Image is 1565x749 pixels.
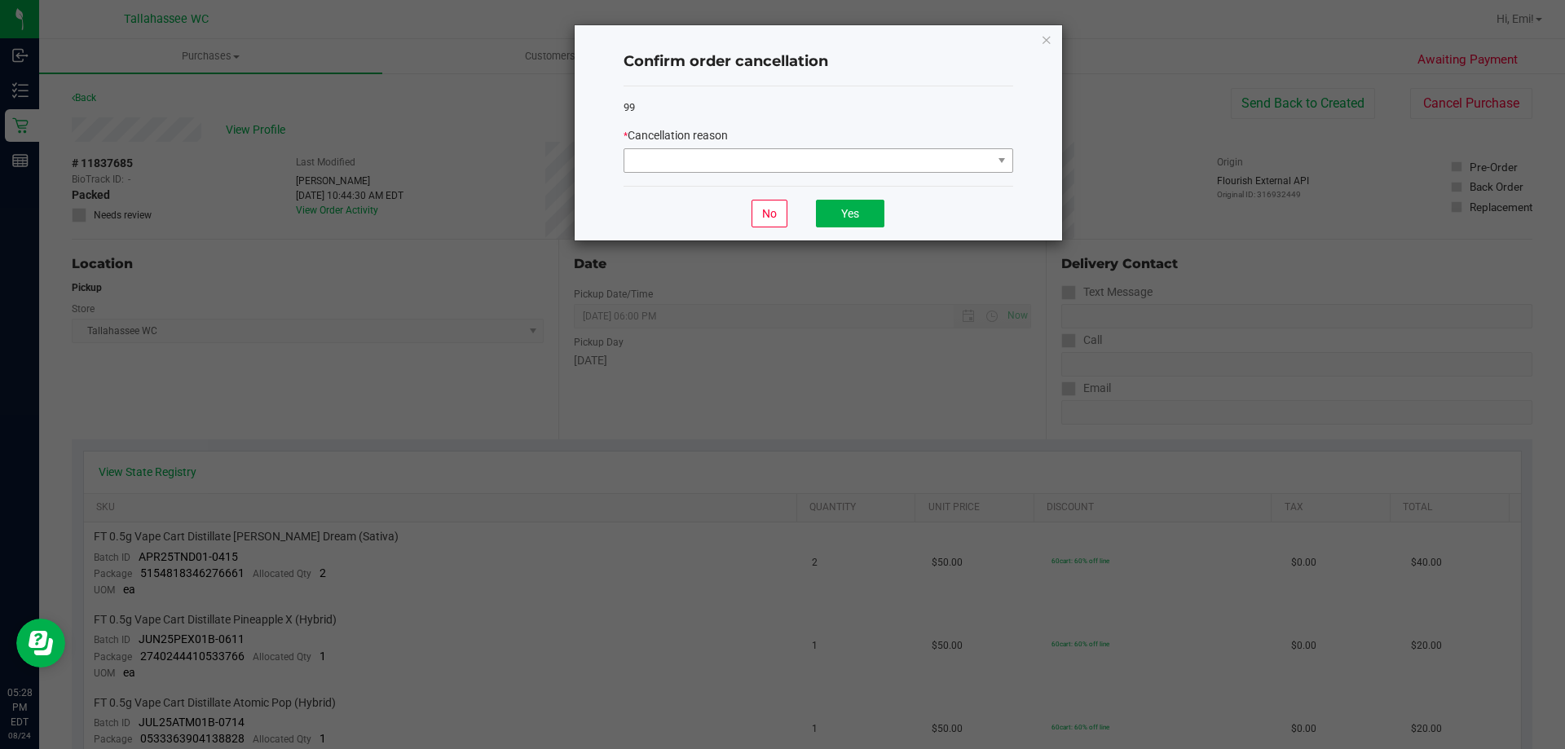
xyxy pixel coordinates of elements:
[624,101,635,113] span: 99
[1041,29,1052,49] button: Close
[752,200,787,227] button: No
[816,200,884,227] button: Yes
[16,619,65,667] iframe: Resource center
[628,129,728,142] span: Cancellation reason
[624,51,1013,73] h4: Confirm order cancellation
